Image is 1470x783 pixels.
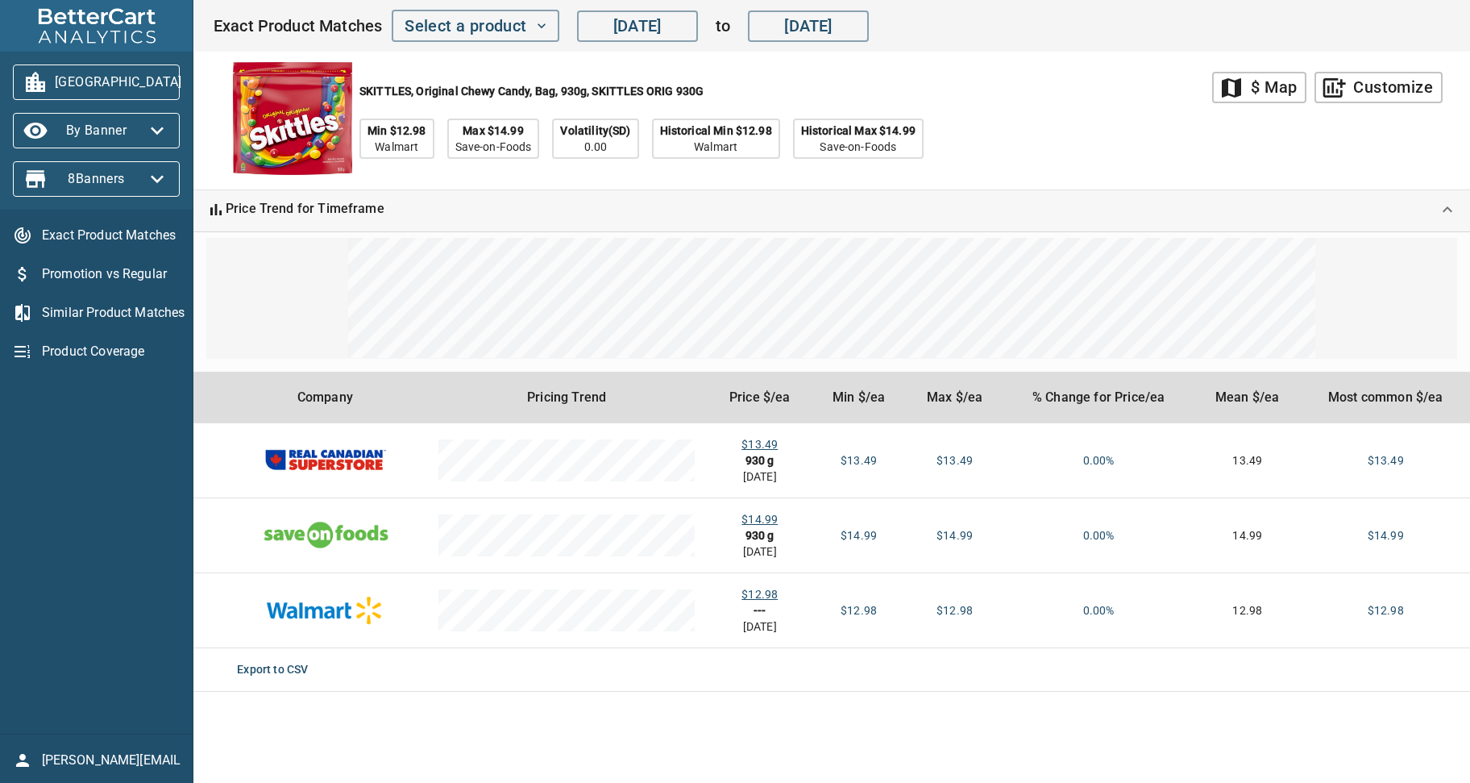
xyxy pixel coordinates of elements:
[226,200,384,219] span: Price Trend for Timeframe
[193,231,1470,372] div: Expand
[824,452,893,469] div: $13.49
[754,604,766,617] b: ---
[1232,529,1262,542] span: 14.99
[527,389,606,405] span: Pricing Trend Graph
[232,58,353,179] img: SKITTLES, Original Chewy Candy, Bag, 930g, SKITTLES ORIG 930G
[1212,72,1306,103] button: map$ Map
[1314,602,1457,618] div: $12.98
[32,4,161,48] img: BetterCart Analytics Logo
[1314,452,1457,469] div: $13.49
[1232,454,1262,467] span: 13.49
[919,452,990,469] div: $13.49
[42,751,181,770] span: [PERSON_NAME][EMAIL_ADDRESS][DOMAIN_NAME]
[919,527,990,544] div: $14.99
[1321,75,1347,101] i: add_chart
[729,389,791,405] span: Price per each
[1232,604,1262,617] span: 12.98
[254,440,397,481] img: real-canadian-superstore.png
[1215,389,1280,405] span: Mean of Current $/each
[193,187,1470,232] div: Expand
[720,618,799,635] div: [DATE]
[1016,527,1181,544] div: 0.00%
[833,389,885,405] span: Min price per each
[463,123,524,139] div: Max $14.99
[720,469,799,485] div: [DATE]
[919,602,990,618] div: $12.98
[214,10,877,42] div: Exact Product Matches
[367,123,426,139] div: Min $12.98
[716,15,730,38] span: to
[720,436,799,452] div: $13.49
[1251,73,1297,102] div: $ Map
[375,139,418,155] span: Walmart
[1328,389,1443,405] span: Most common of Current $/ea
[745,454,774,467] b: 930 g
[1219,75,1244,101] i: map
[455,139,532,155] span: Save-on-Foods
[13,113,180,148] button: By Banner
[820,139,896,155] span: Save-on-Foods
[1016,602,1181,618] div: 0.00%
[26,166,167,192] span: 8 Banners
[26,118,167,144] span: By Banner
[193,372,1470,692] table: regular price report
[660,123,772,139] div: Historical Min $12.98
[42,342,180,361] span: Product Coverage
[42,226,180,245] span: Exact Product Matches
[254,515,397,556] img: save-on-foods.png
[1016,452,1181,469] div: 0.00%
[1032,389,1165,405] span: Min $/ea compared to Max $/ea for the time period specified
[801,123,916,139] div: Historical Max $14.99
[745,529,774,542] b: 930 g
[552,119,638,159] div: Volatility(SD)
[720,544,799,560] div: [DATE]
[254,590,397,631] img: walmart.png
[720,511,799,527] div: $14.99
[694,139,737,155] span: Walmart
[13,161,180,197] button: 8Banners
[1314,527,1457,544] div: $14.99
[237,663,308,676] a: Export to CSV
[584,139,608,155] span: 0.00
[824,527,893,544] div: $14.99
[405,12,546,40] span: Select a product
[297,389,353,405] span: Company/Banner
[392,10,559,42] button: Select a product
[824,602,893,618] div: $12.98
[1314,72,1443,103] button: add_chartCustomize
[42,303,180,323] span: Similar Product Matches
[1324,73,1433,102] span: Customize
[927,389,982,405] span: Max price per each
[359,83,704,99] div: SKITTLES, Original Chewy Candy, Bag, 930g, SKITTLES ORIG 930G
[26,69,167,95] span: [GEOGRAPHIC_DATA]
[42,264,180,284] span: Promotion vs Regular
[13,65,180,100] button: [GEOGRAPHIC_DATA]
[720,586,799,602] div: $12.98
[560,123,630,139] div: Volatility(SD)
